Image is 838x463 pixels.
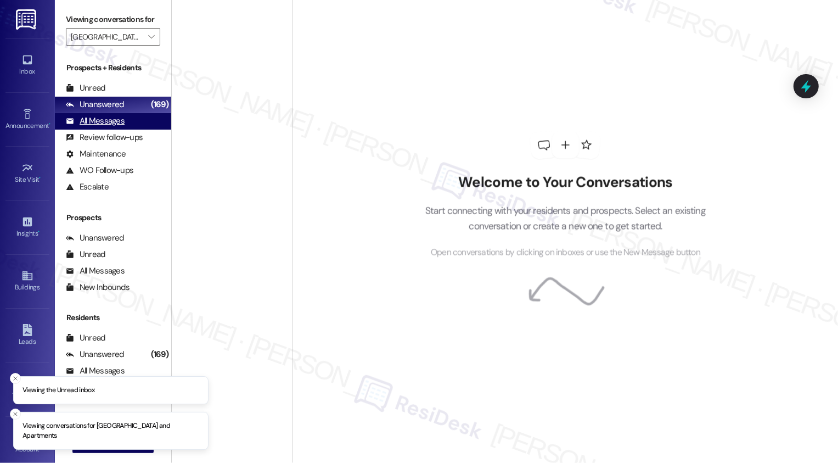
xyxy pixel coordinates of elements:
[148,346,171,363] div: (169)
[55,212,171,224] div: Prospects
[66,365,125,377] div: All Messages
[5,51,49,80] a: Inbox
[55,62,171,74] div: Prospects + Residents
[148,96,171,113] div: (169)
[66,165,133,176] div: WO Follow-ups
[66,249,105,260] div: Unread
[66,115,125,127] div: All Messages
[55,312,171,323] div: Residents
[5,428,49,458] a: Account
[5,213,49,242] a: Insights •
[66,332,105,344] div: Unread
[66,181,109,193] div: Escalate
[5,375,49,404] a: Templates •
[66,282,130,293] div: New Inbounds
[431,246,700,259] span: Open conversations by clicking on inboxes or use the New Message button
[23,421,199,440] p: Viewing conversations for [GEOGRAPHIC_DATA] and Apartments
[49,120,50,128] span: •
[40,174,41,182] span: •
[148,32,154,41] i: 
[10,373,21,384] button: Close toast
[66,132,143,143] div: Review follow-ups
[66,349,124,360] div: Unanswered
[66,11,160,28] label: Viewing conversations for
[66,99,124,110] div: Unanswered
[66,148,126,160] div: Maintenance
[38,228,40,236] span: •
[71,28,143,46] input: All communities
[66,265,125,277] div: All Messages
[408,174,722,192] h2: Welcome to Your Conversations
[5,321,49,350] a: Leads
[16,9,38,30] img: ResiDesk Logo
[5,266,49,296] a: Buildings
[10,409,21,420] button: Close toast
[5,159,49,188] a: Site Visit •
[66,232,124,244] div: Unanswered
[66,82,105,94] div: Unread
[23,386,94,395] p: Viewing the Unread inbox
[408,203,722,234] p: Start connecting with your residents and prospects. Select an existing conversation or create a n...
